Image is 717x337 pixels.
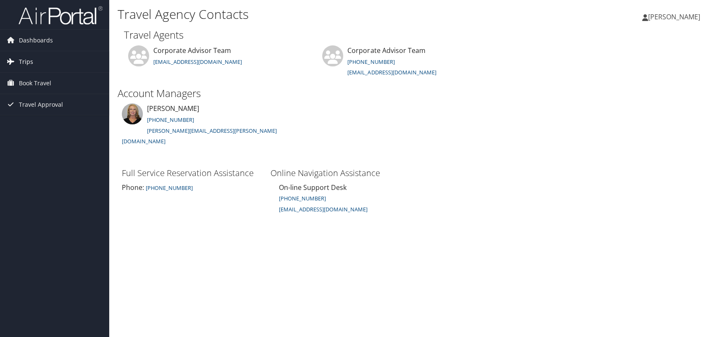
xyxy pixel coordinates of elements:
[144,183,193,192] a: [PHONE_NUMBER]
[347,58,394,66] a: [PHONE_NUMBER]
[122,182,262,192] div: Phone:
[347,68,436,76] a: [EMAIL_ADDRESS][DOMAIN_NAME]
[271,167,411,179] h3: Online Navigation Assistance
[19,94,63,115] span: Travel Approval
[122,103,143,124] img: valerie-buckler.jpg
[279,204,368,213] a: [EMAIL_ADDRESS][DOMAIN_NAME]
[147,116,194,124] a: [PHONE_NUMBER]
[19,73,51,94] span: Book Travel
[279,205,368,213] small: [EMAIL_ADDRESS][DOMAIN_NAME]
[19,30,53,51] span: Dashboards
[122,167,262,179] h3: Full Service Reservation Assistance
[642,4,709,29] a: [PERSON_NAME]
[146,184,193,192] small: [PHONE_NUMBER]
[18,5,102,25] img: airportal-logo.png
[153,58,242,66] a: [EMAIL_ADDRESS][DOMAIN_NAME]
[118,5,512,23] h1: Travel Agency Contacts
[124,28,702,42] h2: Travel Agents
[279,195,326,202] a: [PHONE_NUMBER]
[648,12,700,21] span: [PERSON_NAME]
[122,127,277,145] a: [PERSON_NAME][EMAIL_ADDRESS][PERSON_NAME][DOMAIN_NAME]
[19,51,33,72] span: Trips
[153,46,231,55] span: Corporate Advisor Team
[279,183,347,192] span: On-line Support Desk
[347,46,425,55] span: Corporate Advisor Team
[147,104,199,113] span: [PERSON_NAME]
